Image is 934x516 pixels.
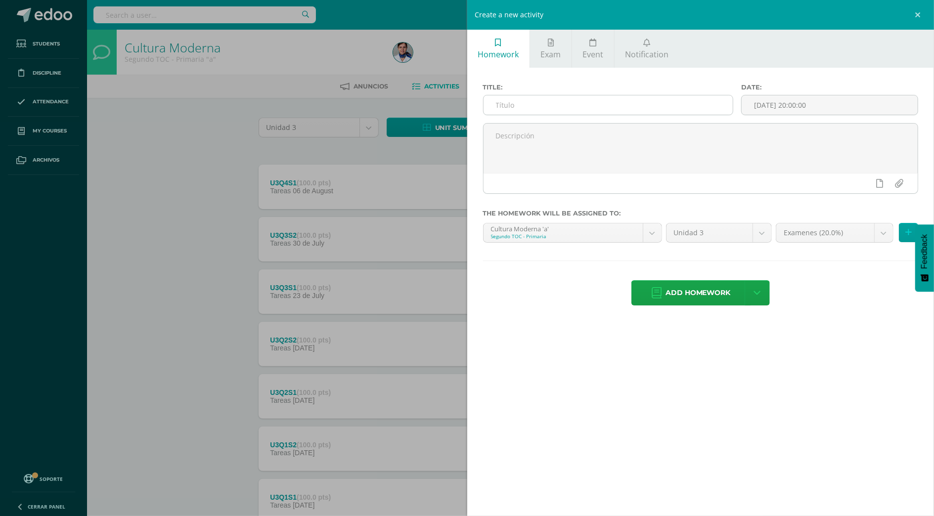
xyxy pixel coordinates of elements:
[540,49,561,60] span: Exam
[742,95,918,115] input: Fecha de entrega
[915,224,934,292] button: Feedback - Mostrar encuesta
[478,49,519,60] span: Homework
[484,95,733,115] input: Título
[582,49,603,60] span: Event
[674,223,745,242] span: Unidad 3
[667,223,771,242] a: Unidad 3
[483,84,734,91] label: Title:
[615,30,679,68] a: Notification
[776,223,893,242] a: Examenes (20.0%)
[491,233,635,240] div: Segundo TOC - Primaria
[784,223,867,242] span: Examenes (20.0%)
[467,30,530,68] a: Homework
[484,223,662,242] a: Cultura Moderna 'a'Segundo TOC - Primaria
[625,49,669,60] span: Notification
[483,210,919,217] label: The homework will be assigned to:
[491,223,635,233] div: Cultura Moderna 'a'
[530,30,572,68] a: Exam
[666,281,731,305] span: Add homework
[741,84,918,91] label: Date:
[572,30,614,68] a: Event
[920,234,929,269] span: Feedback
